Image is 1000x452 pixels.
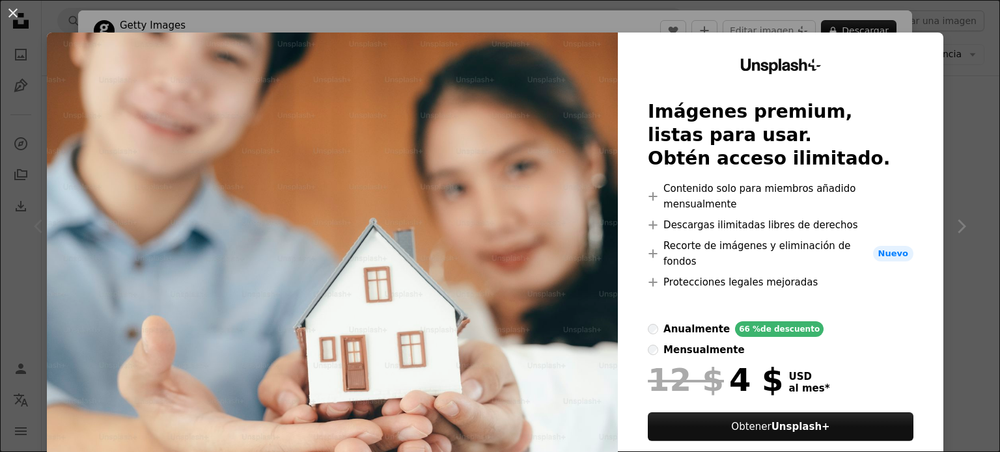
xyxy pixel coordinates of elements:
[648,363,724,397] span: 12 $
[648,412,913,441] button: ObtenerUnsplash+
[648,181,913,212] li: Contenido solo para miembros añadido mensualmente
[873,246,913,261] span: Nuevo
[648,217,913,233] li: Descargas ilimitadas libres de derechos
[789,371,830,382] span: USD
[648,324,658,334] input: anualmente66 %de descuento
[648,100,913,170] h2: Imágenes premium, listas para usar. Obtén acceso ilimitado.
[648,363,783,397] div: 4 $
[648,345,658,355] input: mensualmente
[789,382,830,394] span: al mes *
[771,421,830,432] strong: Unsplash+
[735,321,824,337] div: 66 % de descuento
[648,238,913,269] li: Recorte de imágenes y eliminación de fondos
[663,342,744,358] div: mensualmente
[648,274,913,290] li: Protecciones legales mejoradas
[663,321,730,337] div: anualmente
